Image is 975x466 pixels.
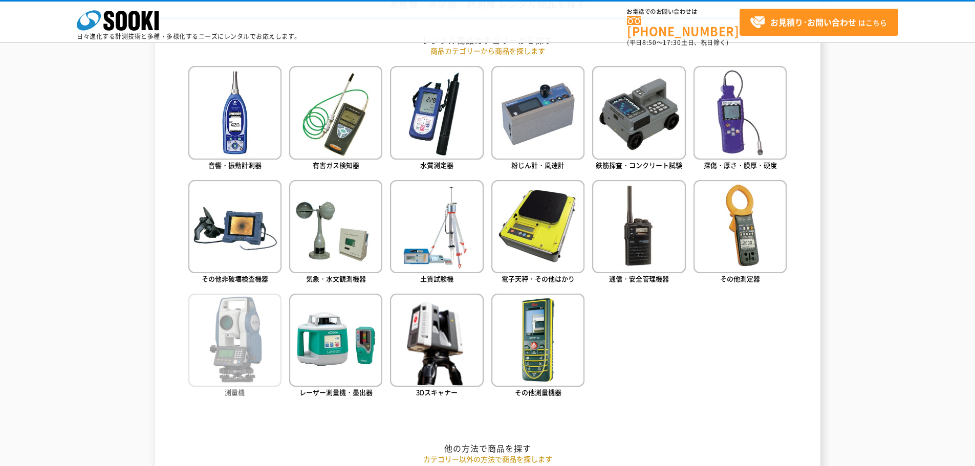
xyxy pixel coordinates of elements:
[289,294,382,387] img: レーザー測量機・墨出器
[188,294,281,387] img: 測量機
[770,16,856,28] strong: お見積り･お問い合わせ
[491,66,584,172] a: 粉じん計・風速計
[188,180,281,286] a: その他非破壊検査機器
[694,180,787,286] a: その他測定器
[740,9,898,36] a: お見積り･お問い合わせはこちら
[208,160,262,170] span: 音響・振動計測器
[289,66,382,159] img: 有害ガス検知器
[491,180,584,273] img: 電子天秤・その他はかり
[491,66,584,159] img: 粉じん計・風速計
[306,274,366,283] span: 気象・水文観測機器
[627,16,740,37] a: [PHONE_NUMBER]
[299,387,373,397] span: レーザー測量機・墨出器
[390,180,483,286] a: 土質試験機
[188,66,281,172] a: 音響・振動計測器
[188,454,787,464] p: カテゴリー以外の方法で商品を探します
[642,38,657,47] span: 8:50
[592,180,685,273] img: 通信・安全管理機器
[420,274,453,283] span: 土質試験機
[188,66,281,159] img: 音響・振動計測器
[390,180,483,273] img: 土質試験機
[491,180,584,286] a: 電子天秤・その他はかり
[390,294,483,387] img: 3Dスキャナー
[416,387,458,397] span: 3Dスキャナー
[289,180,382,286] a: 気象・水文観測機器
[596,160,682,170] span: 鉄筋探査・コンクリート試験
[420,160,453,170] span: 水質測定器
[188,443,787,454] h2: 他の方法で商品を探す
[694,66,787,172] a: 探傷・厚さ・膜厚・硬度
[390,66,483,159] img: 水質測定器
[188,294,281,400] a: 測量機
[515,387,561,397] span: その他測量機器
[289,180,382,273] img: 気象・水文観測機器
[592,66,685,159] img: 鉄筋探査・コンクリート試験
[694,180,787,273] img: その他測定器
[289,294,382,400] a: レーザー測量機・墨出器
[491,294,584,387] img: その他測量機器
[592,66,685,172] a: 鉄筋探査・コンクリート試験
[663,38,681,47] span: 17:30
[511,160,565,170] span: 粉じん計・風速計
[627,9,740,15] span: お電話でのお問い合わせは
[188,46,787,56] p: 商品カテゴリーから商品を探します
[592,180,685,286] a: 通信・安全管理機器
[704,160,777,170] span: 探傷・厚さ・膜厚・硬度
[390,66,483,172] a: 水質測定器
[77,33,301,39] p: 日々進化する計測技術と多種・多様化するニーズにレンタルでお応えします。
[491,294,584,400] a: その他測量機器
[720,274,760,283] span: その他測定器
[225,387,245,397] span: 測量機
[289,66,382,172] a: 有害ガス検知器
[188,180,281,273] img: その他非破壊検査機器
[609,274,669,283] span: 通信・安全管理機器
[627,38,728,47] span: (平日 ～ 土日、祝日除く)
[390,294,483,400] a: 3Dスキャナー
[202,274,268,283] span: その他非破壊検査機器
[750,15,887,30] span: はこちら
[313,160,359,170] span: 有害ガス検知器
[694,66,787,159] img: 探傷・厚さ・膜厚・硬度
[502,274,575,283] span: 電子天秤・その他はかり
